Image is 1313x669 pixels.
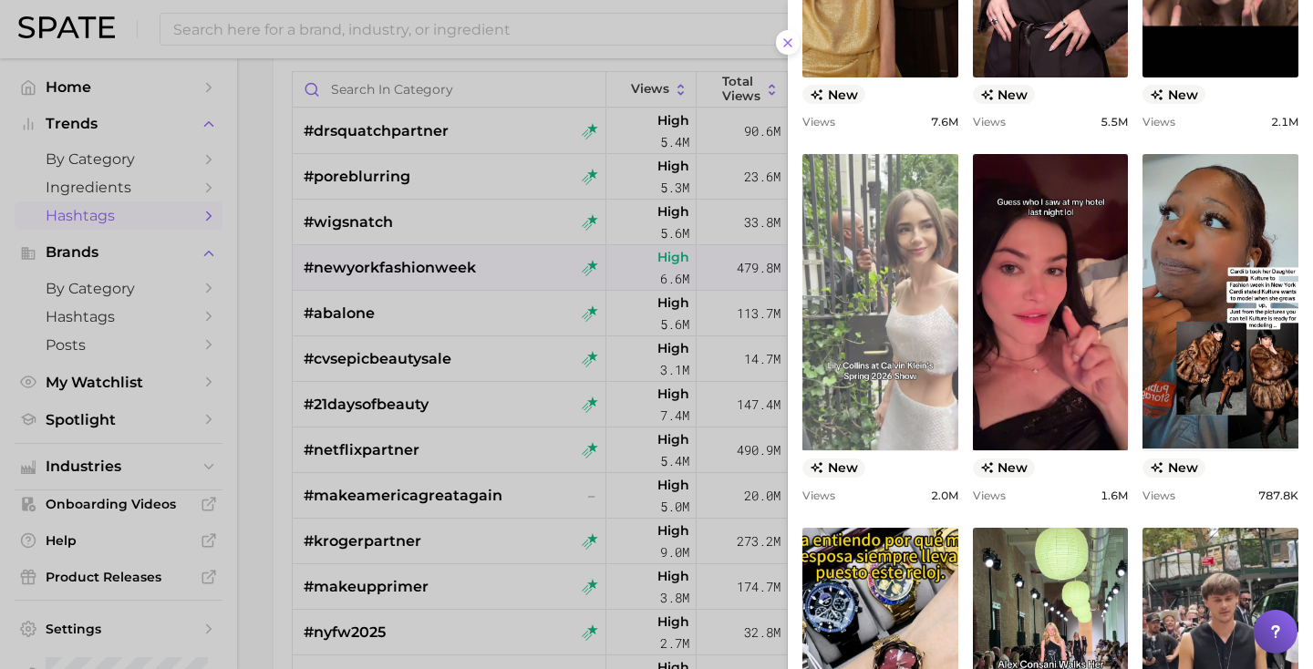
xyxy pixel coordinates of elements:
span: new [973,458,1036,478]
span: Views [1142,489,1175,502]
span: Views [973,115,1006,129]
span: new [802,458,865,478]
span: 1.6m [1101,489,1128,502]
span: Views [802,489,835,502]
span: new [973,85,1036,104]
span: Views [802,115,835,129]
span: new [1142,458,1205,478]
span: Views [973,489,1006,502]
span: 2.0m [931,489,958,502]
span: 787.8k [1258,489,1298,502]
span: new [802,85,865,104]
span: new [1142,85,1205,104]
span: Views [1142,115,1175,129]
span: 5.5m [1101,115,1128,129]
span: 7.6m [931,115,958,129]
span: 2.1m [1271,115,1298,129]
